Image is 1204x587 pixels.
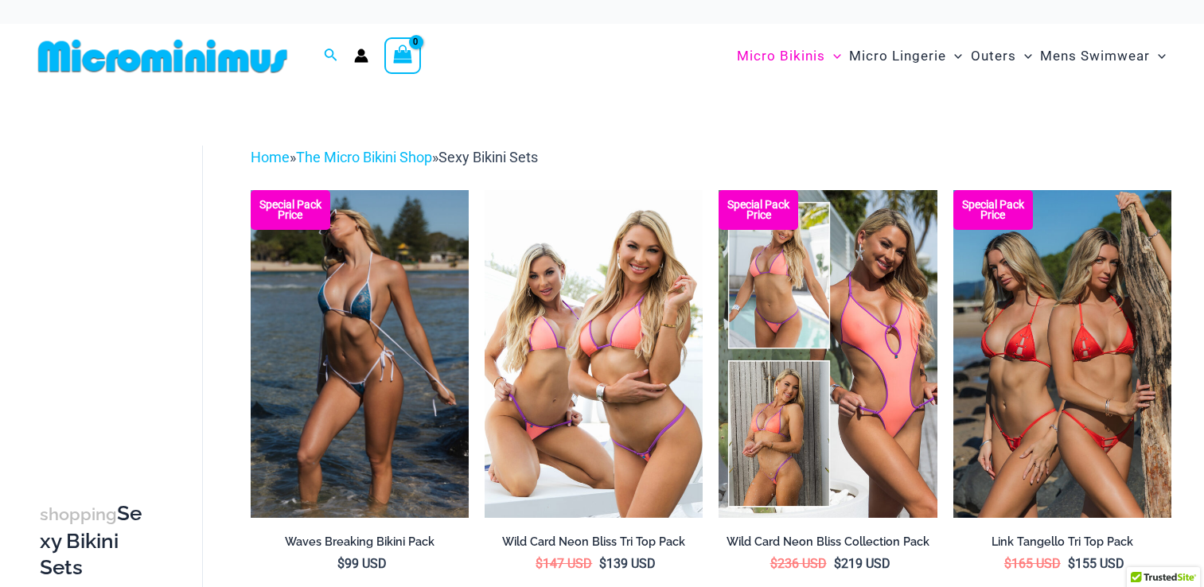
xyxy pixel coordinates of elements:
[485,190,703,517] a: Wild Card Neon Bliss Tri Top PackWild Card Neon Bliss Tri Top Pack BWild Card Neon Bliss Tri Top ...
[337,556,387,571] bdi: 99 USD
[251,190,469,517] img: Waves Breaking Ocean 312 Top 456 Bottom 08
[485,190,703,517] img: Wild Card Neon Bliss Tri Top Pack
[834,556,890,571] bdi: 219 USD
[485,535,703,550] h2: Wild Card Neon Bliss Tri Top Pack
[40,500,146,581] h3: Sexy Bikini Sets
[953,190,1171,517] img: Bikini Pack
[834,556,841,571] span: $
[1068,556,1075,571] span: $
[719,535,937,555] a: Wild Card Neon Bliss Collection Pack
[946,36,962,76] span: Menu Toggle
[1016,36,1032,76] span: Menu Toggle
[251,535,469,550] h2: Waves Breaking Bikini Pack
[953,535,1171,555] a: Link Tangello Tri Top Pack
[1150,36,1166,76] span: Menu Toggle
[953,200,1033,220] b: Special Pack Price
[251,149,290,165] a: Home
[324,46,338,66] a: Search icon link
[719,535,937,550] h2: Wild Card Neon Bliss Collection Pack
[770,556,827,571] bdi: 236 USD
[251,535,469,555] a: Waves Breaking Bikini Pack
[354,49,368,63] a: Account icon link
[845,32,966,80] a: Micro LingerieMenu ToggleMenu Toggle
[953,190,1171,517] a: Bikini Pack Bikini Pack BBikini Pack B
[251,190,469,517] a: Waves Breaking Ocean 312 Top 456 Bottom 08 Waves Breaking Ocean 312 Top 456 Bottom 04Waves Breaki...
[770,556,777,571] span: $
[731,29,1172,83] nav: Site Navigation
[737,36,825,76] span: Micro Bikinis
[1040,36,1150,76] span: Mens Swimwear
[438,149,538,165] span: Sexy Bikini Sets
[384,37,421,74] a: View Shopping Cart, empty
[953,535,1171,550] h2: Link Tangello Tri Top Pack
[40,504,117,524] span: shopping
[1004,556,1061,571] bdi: 165 USD
[719,190,937,517] a: Collection Pack (7) Collection Pack B (1)Collection Pack B (1)
[1004,556,1011,571] span: $
[733,32,845,80] a: Micro BikinisMenu ToggleMenu Toggle
[719,200,798,220] b: Special Pack Price
[1068,556,1124,571] bdi: 155 USD
[971,36,1016,76] span: Outers
[719,190,937,517] img: Collection Pack (7)
[485,535,703,555] a: Wild Card Neon Bliss Tri Top Pack
[599,556,656,571] bdi: 139 USD
[825,36,841,76] span: Menu Toggle
[599,556,606,571] span: $
[849,36,946,76] span: Micro Lingerie
[32,38,294,74] img: MM SHOP LOGO FLAT
[967,32,1036,80] a: OutersMenu ToggleMenu Toggle
[296,149,432,165] a: The Micro Bikini Shop
[536,556,543,571] span: $
[1036,32,1170,80] a: Mens SwimwearMenu ToggleMenu Toggle
[251,149,538,165] span: » »
[337,556,345,571] span: $
[40,133,183,451] iframe: TrustedSite Certified
[536,556,592,571] bdi: 147 USD
[251,200,330,220] b: Special Pack Price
